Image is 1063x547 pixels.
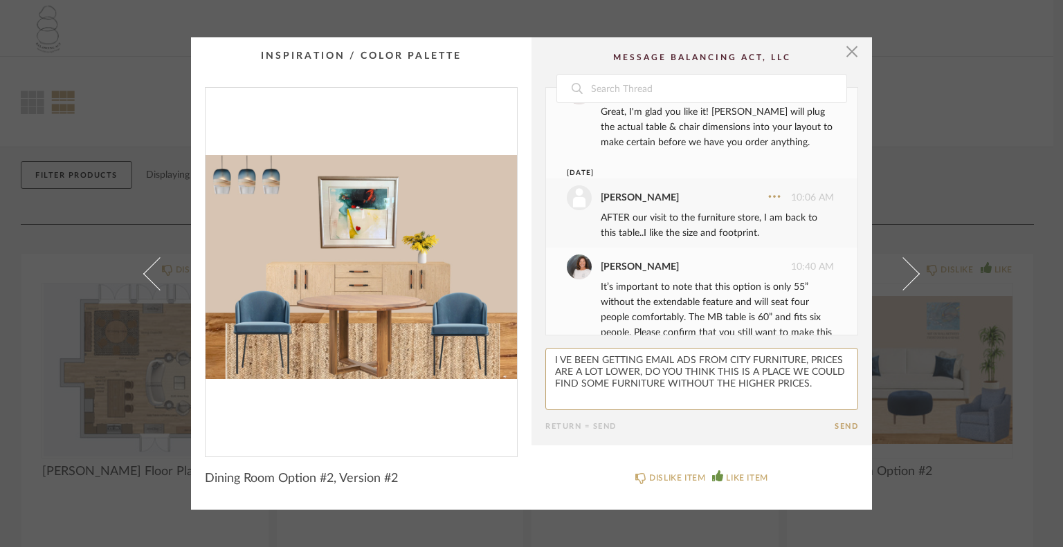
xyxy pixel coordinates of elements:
[567,254,834,279] div: 10:40 AM
[601,259,679,275] div: [PERSON_NAME]
[545,422,835,431] div: Return = Send
[649,471,705,485] div: DISLIKE ITEM
[206,88,517,445] div: 0
[567,168,808,178] div: [DATE]
[601,210,834,241] div: AFTER our visit to the furniture store, I am back to this table..I like the size and footprint.
[601,190,679,205] div: [PERSON_NAME]
[567,254,592,279] img: PEGGY HERRMANN
[835,422,858,431] button: Send
[838,37,866,65] button: Close
[601,104,834,150] div: Great, I'm glad you like it! [PERSON_NAME] will plug the actual table & chair dimensions into you...
[206,88,517,445] img: 4a077721-43ce-4654-a005-4cf2731bc6e9_1000x1000.jpg
[726,471,767,485] div: LIKE ITEM
[567,185,834,210] div: 10:06 AM
[205,471,398,486] span: Dining Room Option #2, Version #2
[590,75,846,102] input: Search Thread
[601,279,834,371] div: It’s important to note that this option is only 55” without the extendable feature and will seat ...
